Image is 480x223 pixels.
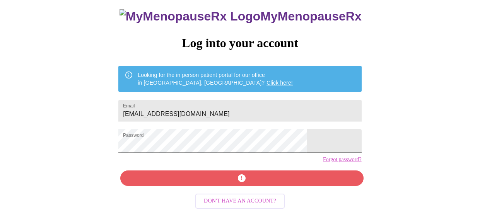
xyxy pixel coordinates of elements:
img: MyMenopauseRx Logo [120,9,260,24]
h3: Log into your account [118,36,361,50]
button: Don't have an account? [195,194,285,209]
a: Don't have an account? [193,197,287,204]
div: Looking for the in person patient portal for our office in [GEOGRAPHIC_DATA], [GEOGRAPHIC_DATA]? [138,68,293,90]
a: Click here! [266,80,293,86]
a: Forgot password? [323,157,362,163]
h3: MyMenopauseRx [120,9,362,24]
span: Don't have an account? [204,196,276,206]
